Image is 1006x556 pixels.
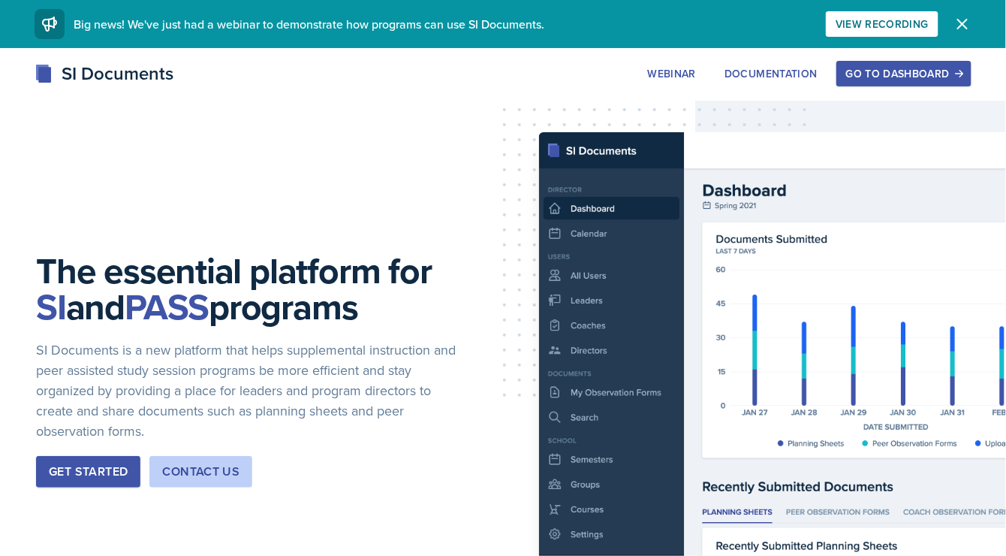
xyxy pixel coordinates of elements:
button: Contact Us [149,456,252,488]
button: View Recording [826,11,938,37]
button: Get Started [36,456,140,488]
span: Big news! We've just had a webinar to demonstrate how programs can use SI Documents. [74,16,544,32]
button: Go to Dashboard [836,61,971,86]
div: Go to Dashboard [846,68,962,80]
button: Webinar [638,61,706,86]
div: Documentation [724,68,818,80]
div: View Recording [836,18,929,30]
button: Documentation [715,61,827,86]
div: Webinar [648,68,696,80]
div: SI Documents [35,60,173,87]
div: Get Started [49,463,128,481]
div: Contact Us [162,463,239,481]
